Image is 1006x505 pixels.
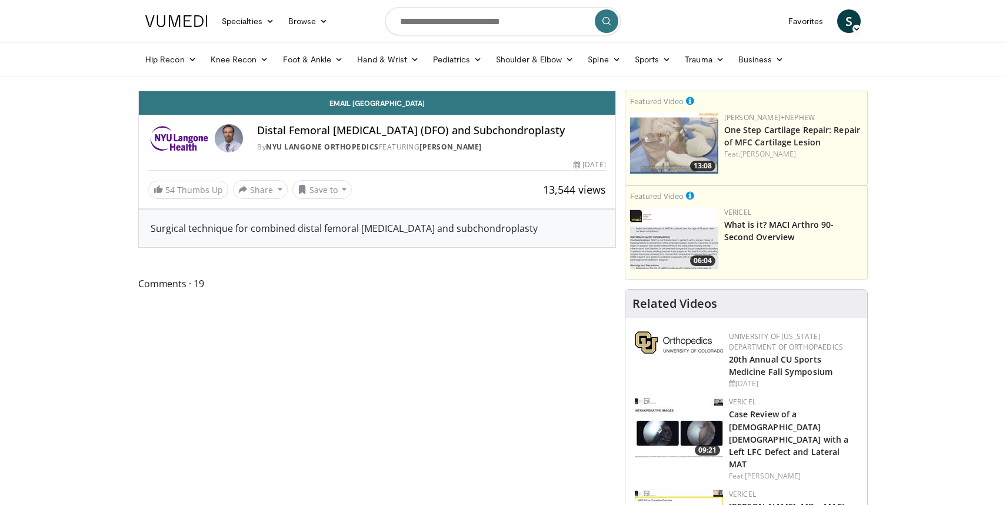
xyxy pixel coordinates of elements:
[281,9,335,33] a: Browse
[292,180,352,199] button: Save to
[781,9,830,33] a: Favorites
[630,207,718,269] img: aa6cc8ed-3dbf-4b6a-8d82-4a06f68b6688.150x105_q85_crop-smart_upscale.jpg
[204,48,276,71] a: Knee Recon
[740,149,796,159] a: [PERSON_NAME]
[729,408,849,469] a: Case Review of a [DEMOGRAPHIC_DATA] [DEMOGRAPHIC_DATA] with a Left LFC Defect and Lateral MAT
[139,91,615,115] a: Email [GEOGRAPHIC_DATA]
[138,48,204,71] a: Hip Recon
[729,489,756,499] a: Vericel
[215,124,243,152] img: Avatar
[257,142,605,152] div: By FEATURING
[729,471,858,481] div: Feat.
[729,354,832,377] a: 20th Annual CU Sports Medicine Fall Symposium
[724,112,815,122] a: [PERSON_NAME]+Nephew
[690,255,715,266] span: 06:04
[729,331,843,352] a: University of [US_STATE] Department of Orthopaedics
[745,471,801,481] a: [PERSON_NAME]
[729,378,858,389] div: [DATE]
[630,207,718,269] a: 06:04
[729,397,756,407] a: Vericel
[678,48,731,71] a: Trauma
[543,182,606,197] span: 13,544 views
[350,48,426,71] a: Hand & Wrist
[837,9,861,33] a: S
[138,276,616,291] span: Comments 19
[419,142,482,152] a: [PERSON_NAME]
[635,397,723,459] a: 09:21
[148,181,228,199] a: 54 Thumbs Up
[581,48,627,71] a: Spine
[426,48,489,71] a: Pediatrics
[148,124,210,152] img: NYU Langone Orthopedics
[630,112,718,174] a: 13:08
[489,48,581,71] a: Shoulder & Elbow
[385,7,621,35] input: Search topics, interventions
[635,331,723,354] img: 355603a8-37da-49b6-856f-e00d7e9307d3.png.150x105_q85_autocrop_double_scale_upscale_version-0.2.png
[276,48,351,71] a: Foot & Ankle
[215,9,281,33] a: Specialties
[628,48,678,71] a: Sports
[145,15,208,27] img: VuMedi Logo
[690,161,715,171] span: 13:08
[630,191,684,201] small: Featured Video
[233,180,288,199] button: Share
[695,445,720,456] span: 09:21
[630,112,718,174] img: 304fd00c-f6f9-4ade-ab23-6f82ed6288c9.150x105_q85_crop-smart_upscale.jpg
[724,149,862,160] div: Feat.
[257,124,605,137] h4: Distal Femoral [MEDICAL_DATA] (DFO) and Subchondroplasty
[266,142,379,152] a: NYU Langone Orthopedics
[574,160,605,170] div: [DATE]
[724,124,860,148] a: One Step Cartilage Repair: Repair of MFC Cartilage Lesion
[165,184,175,195] span: 54
[635,397,723,459] img: 7de77933-103b-4dce-a29e-51e92965dfc4.150x105_q85_crop-smart_upscale.jpg
[731,48,791,71] a: Business
[630,96,684,107] small: Featured Video
[724,219,834,242] a: What is it? MACI Arthro 90-Second Overview
[724,207,751,217] a: Vericel
[632,297,717,311] h4: Related Videos
[151,221,604,235] div: Surgical technique for combined distal femoral [MEDICAL_DATA] and subchondroplasty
